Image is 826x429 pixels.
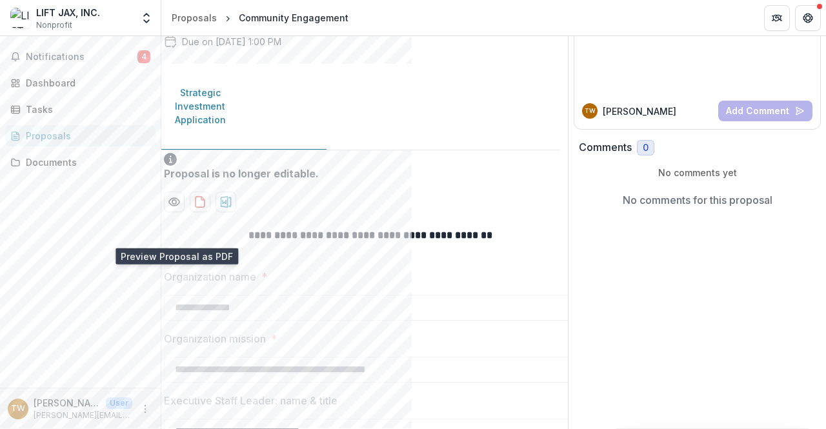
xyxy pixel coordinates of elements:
a: Documents [5,152,156,173]
nav: breadcrumb [166,8,354,27]
a: Tasks [5,99,156,120]
p: [PERSON_NAME][EMAIL_ADDRESS][DOMAIN_NAME] [34,410,132,421]
div: Documents [26,155,145,169]
h2: Comments [579,141,632,154]
p: Due on [DATE] 1:00 PM [182,35,281,48]
p: No comments for this proposal [623,192,772,208]
div: Dashboard [26,76,145,90]
button: download-proposal [190,192,210,212]
button: More [137,401,153,417]
span: Nonprofit [36,19,72,31]
div: Community Engagement [239,11,348,25]
p: Executive Staff Leader: name & title [164,393,337,408]
span: 4 [137,50,150,63]
a: Proposals [166,8,222,27]
img: LIFT JAX, INC. [10,8,31,28]
p: Strategic Investment Application [164,86,236,126]
div: Tasks [26,103,145,116]
div: Proposal is no longer editable. [164,166,572,181]
div: Proposals [172,11,217,25]
button: download-proposal [216,192,236,212]
button: Open entity switcher [137,5,156,31]
p: [PERSON_NAME] [34,396,101,410]
button: Notifications4 [5,46,156,67]
a: Proposals [5,125,156,146]
div: LIFT JAX, INC. [36,6,100,19]
button: Preview 860225d1-e1d8-4f1c-8038-9ec7cd1720db-0.pdf [164,192,185,212]
span: 0 [643,143,649,154]
div: Travis Williams [585,108,596,114]
div: Travis Williams [11,404,25,413]
span: Notifications [26,52,137,63]
p: No comments yet [579,166,816,179]
div: Proposals [26,129,145,143]
a: Dashboard [5,72,156,94]
p: Organization mission [164,331,266,346]
button: Partners [764,5,790,31]
p: [PERSON_NAME] [603,105,676,118]
p: Organization name [164,269,256,284]
p: User [106,397,132,409]
button: Get Help [795,5,821,31]
button: Add Comment [718,101,812,121]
